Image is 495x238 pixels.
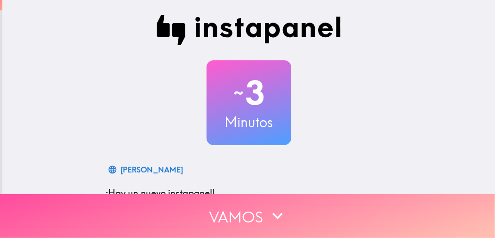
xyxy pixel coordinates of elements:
[209,208,263,227] font: Vamos
[157,15,341,45] img: Panel instantáneo
[224,113,273,131] font: Minutos
[232,79,246,107] font: ~
[106,160,187,179] button: [PERSON_NAME]
[121,165,184,174] font: [PERSON_NAME]
[106,187,216,199] font: ¡Hay un nuevo instapanel!
[246,73,265,113] font: 3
